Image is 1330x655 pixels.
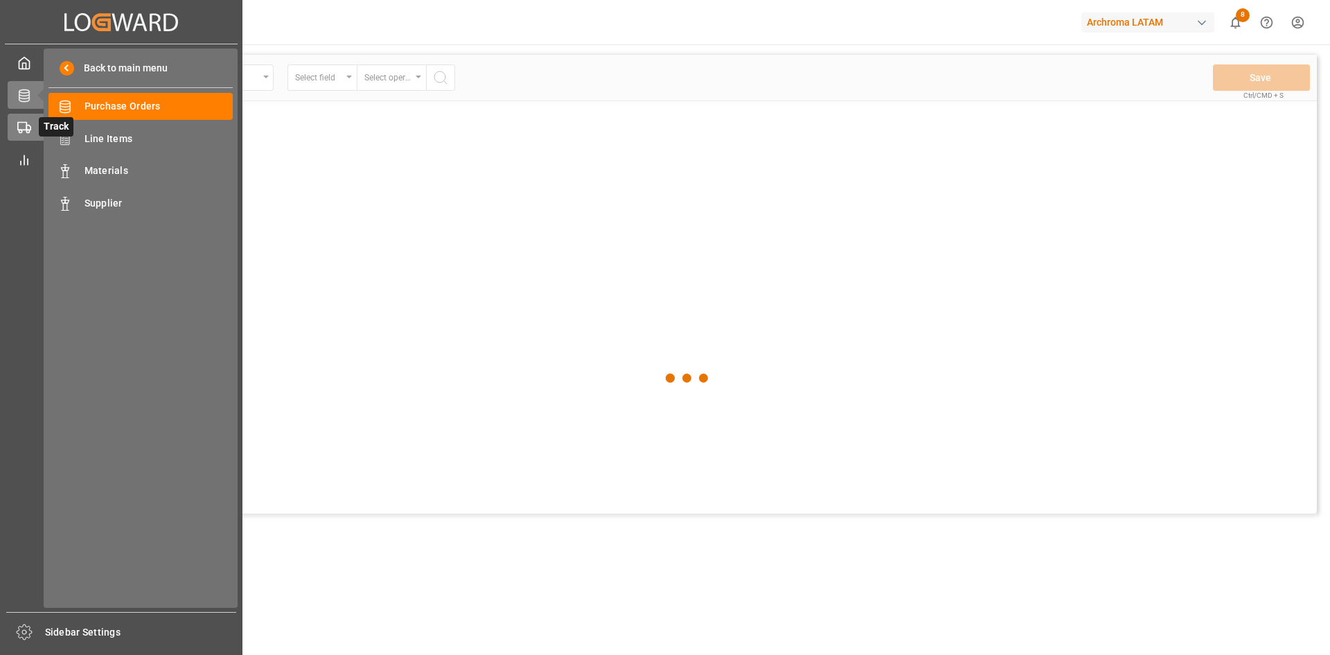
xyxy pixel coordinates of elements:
[48,125,233,152] a: Line Items
[45,625,237,640] span: Sidebar Settings
[48,157,233,184] a: Materials
[8,146,235,173] a: My Reports
[85,196,233,211] span: Supplier
[1236,8,1250,22] span: 8
[48,189,233,216] a: Supplier
[85,99,233,114] span: Purchase Orders
[1251,7,1282,38] button: Help Center
[1081,9,1220,35] button: Archroma LATAM
[74,61,168,76] span: Back to main menu
[85,132,233,146] span: Line Items
[85,164,233,178] span: Materials
[1220,7,1251,38] button: show 8 new notifications
[39,117,73,137] span: Track
[8,49,235,76] a: My Cockpit
[48,93,233,120] a: Purchase Orders
[1081,12,1214,33] div: Archroma LATAM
